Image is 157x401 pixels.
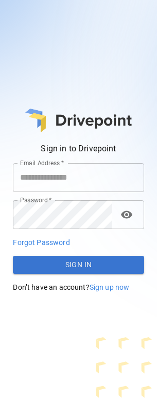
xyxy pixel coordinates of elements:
span: Sign up now [90,283,130,291]
p: Don’t have an account? [13,282,144,292]
button: Sign In [13,256,144,274]
label: Email Address [20,159,64,167]
img: main logo [25,109,132,132]
label: Password [20,196,51,204]
span: Forgot Password [13,238,69,247]
p: Sign in to Drivepoint [13,143,144,155]
span: visibility [120,208,133,221]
